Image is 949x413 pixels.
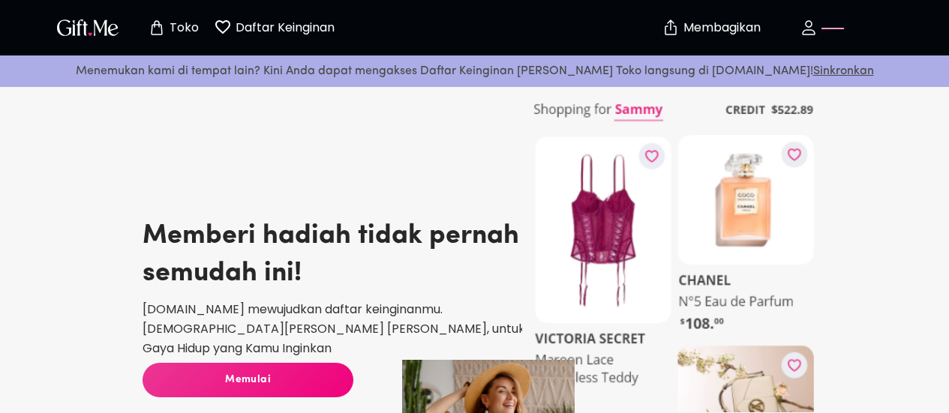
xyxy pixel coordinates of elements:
button: Halaman toko [132,4,215,52]
button: Logo GiftMe [53,19,123,37]
img: aman [662,19,680,37]
font: [DEMOGRAPHIC_DATA][PERSON_NAME] [PERSON_NAME], untuk Gaya Hidup yang Kamu Inginkan [143,320,525,357]
font: Membagikan [683,19,761,36]
font: Memberi hadiah tidak pernah [143,223,519,250]
button: Halaman daftar keinginan [233,4,315,52]
font: [DOMAIN_NAME] mewujudkan daftar keinginanmu. [143,301,443,318]
img: Logo GiftMe [54,16,122,38]
font: Toko [170,19,199,36]
a: Sinkronkan [813,65,874,77]
button: Membagikan [685,1,737,54]
font: Menemukan kami di tempat lain? Kini Anda dapat mengakses Daftar Keinginan [PERSON_NAME] Toko lang... [76,65,813,77]
font: Daftar Keinginan [236,19,335,36]
font: Memulai [225,374,271,385]
font: semudah ini! [143,260,302,287]
button: Memulai [143,363,353,397]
